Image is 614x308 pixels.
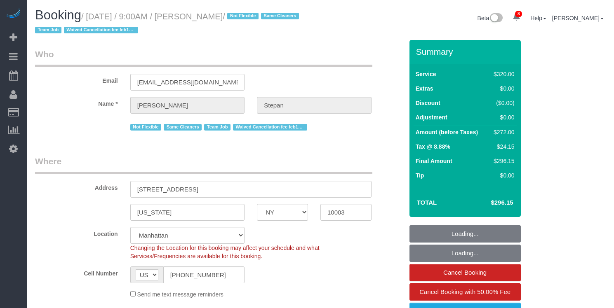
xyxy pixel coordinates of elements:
h3: Summary [416,47,517,56]
a: Cancel Booking [409,264,521,281]
span: 8 [515,11,522,17]
span: Not Flexible [130,124,162,131]
label: Tax @ 8.88% [416,142,450,151]
div: $24.15 [490,142,514,151]
legend: Who [35,48,372,67]
input: Last Name [257,97,372,114]
div: $0.00 [490,171,514,180]
input: First Name [130,97,245,114]
span: Waived Cancellation fee feb132025 [64,27,138,33]
input: City [130,204,245,221]
span: Cancel Booking with 50.00% Fee [419,288,510,295]
span: Changing the Location for this booking may affect your schedule and what Services/Frequencies are... [130,245,320,259]
a: Cancel Booking with 50.00% Fee [409,283,521,301]
label: Extras [416,84,433,93]
img: Automaid Logo [5,8,21,20]
label: Tip [416,171,424,180]
span: Same Cleaners [261,13,299,19]
span: Team Job [35,27,61,33]
label: Location [29,227,124,238]
input: Zip Code [320,204,372,221]
a: 8 [508,8,525,26]
div: $0.00 [490,113,514,121]
h4: $296.15 [466,199,513,206]
label: Service [416,70,436,78]
label: Name * [29,97,124,108]
span: Waived Cancellation fee feb132025 [233,124,307,131]
a: [PERSON_NAME] [552,15,604,21]
div: $0.00 [490,84,514,93]
label: Amount (before Taxes) [416,128,478,136]
label: Email [29,74,124,85]
strong: Total [417,199,437,206]
div: $296.15 [490,157,514,165]
label: Discount [416,99,440,107]
label: Adjustment [416,113,447,121]
input: Cell Number [163,266,245,283]
span: Booking [35,8,81,22]
div: ($0.00) [490,99,514,107]
label: Cell Number [29,266,124,278]
a: Beta [478,15,503,21]
div: $272.00 [490,128,514,136]
span: Team Job [204,124,231,131]
small: / [DATE] / 9:00AM / [PERSON_NAME] [35,12,301,35]
legend: Where [35,155,372,174]
input: Email [130,74,245,91]
label: Address [29,181,124,192]
span: Same Cleaners [164,124,202,131]
div: $320.00 [490,70,514,78]
a: Help [530,15,546,21]
span: Not Flexible [227,13,259,19]
img: New interface [489,13,503,24]
span: Send me text message reminders [137,291,223,298]
label: Final Amount [416,157,452,165]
